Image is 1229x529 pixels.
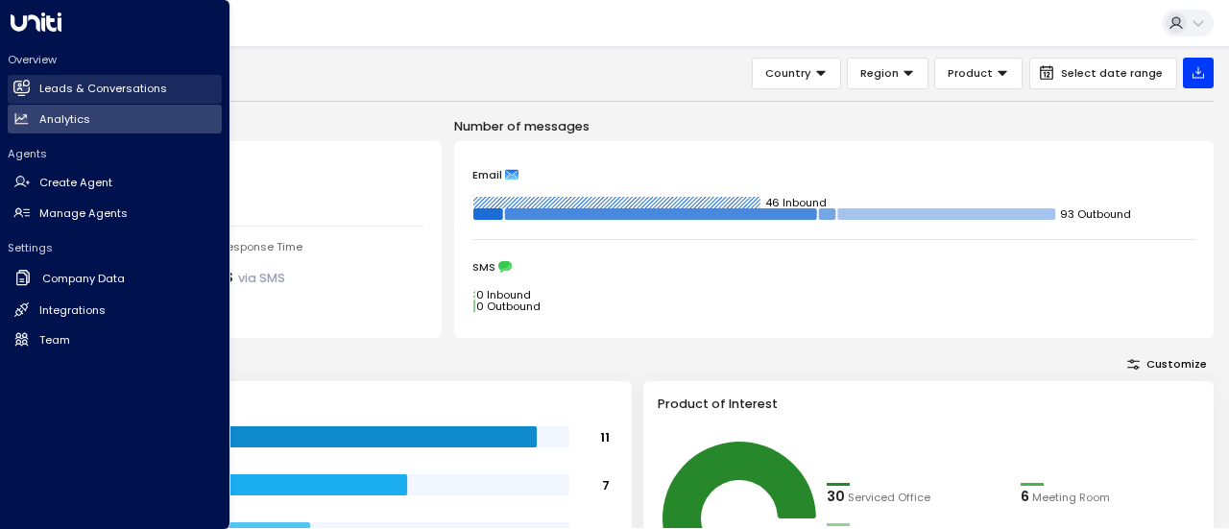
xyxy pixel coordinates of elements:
[39,175,112,191] h2: Create Agent
[658,395,1200,413] h3: Product of Interest
[847,58,928,89] button: Region
[39,205,128,222] h2: Manage Agents
[1029,58,1177,89] button: Select date range
[210,263,285,291] div: 0s
[39,111,90,128] h2: Analytics
[8,169,222,198] a: Create Agent
[39,81,167,97] h2: Leads & Conversations
[752,58,841,89] button: Country
[827,487,1005,508] div: 30Serviced Office
[8,199,222,228] a: Manage Agents
[1032,490,1110,506] span: Meeting Room
[848,490,930,506] span: Serviced Office
[238,270,285,286] span: via SMS
[8,105,222,133] a: Analytics
[765,64,811,82] span: Country
[1021,487,1199,508] div: 6Meeting Room
[934,58,1023,89] button: Product
[8,325,222,354] a: Team
[948,64,993,82] span: Product
[472,168,502,181] span: Email
[1061,67,1163,80] span: Select date range
[472,260,1195,274] div: SMS
[80,160,422,179] div: Number of Inquiries
[860,64,899,82] span: Region
[476,299,541,314] tspan: 0 Outbound
[1021,487,1029,508] div: 6
[39,332,70,349] h2: Team
[61,117,442,135] p: Engagement Metrics
[1060,206,1131,222] tspan: 93 Outbound
[602,476,610,493] tspan: 7
[8,296,222,325] a: Integrations
[600,428,610,445] tspan: 11
[80,239,422,255] div: [PERSON_NAME] Average Response Time
[39,302,106,319] h2: Integrations
[827,487,845,508] div: 30
[8,75,222,104] a: Leads & Conversations
[8,263,222,295] a: Company Data
[476,287,531,302] tspan: 0 Inbound
[1121,353,1214,374] button: Customize
[8,146,222,161] h2: Agents
[454,117,1214,135] p: Number of messages
[42,271,125,287] h2: Company Data
[75,395,617,413] h3: Range of Team Size
[765,195,827,210] tspan: 46 Inbound
[8,240,222,255] h2: Settings
[8,52,222,67] h2: Overview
